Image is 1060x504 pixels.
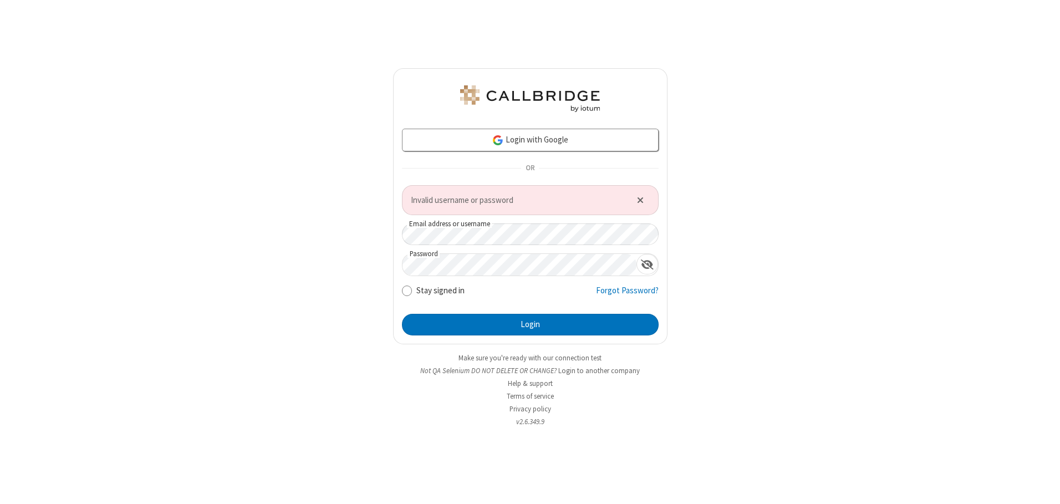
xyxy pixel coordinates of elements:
[402,314,659,336] button: Login
[492,134,504,146] img: google-icon.png
[636,254,658,274] div: Show password
[402,223,659,245] input: Email address or username
[507,391,554,401] a: Terms of service
[402,129,659,151] a: Login with Google
[416,284,465,297] label: Stay signed in
[508,379,553,388] a: Help & support
[509,404,551,414] a: Privacy policy
[558,365,640,376] button: Login to another company
[596,284,659,306] a: Forgot Password?
[393,416,667,427] li: v2.6.349.9
[402,254,636,276] input: Password
[458,85,602,112] img: QA Selenium DO NOT DELETE OR CHANGE
[411,194,623,207] span: Invalid username or password
[521,160,539,176] span: OR
[631,192,649,208] button: Close alert
[458,353,602,363] a: Make sure you're ready with our connection test
[393,365,667,376] li: Not QA Selenium DO NOT DELETE OR CHANGE?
